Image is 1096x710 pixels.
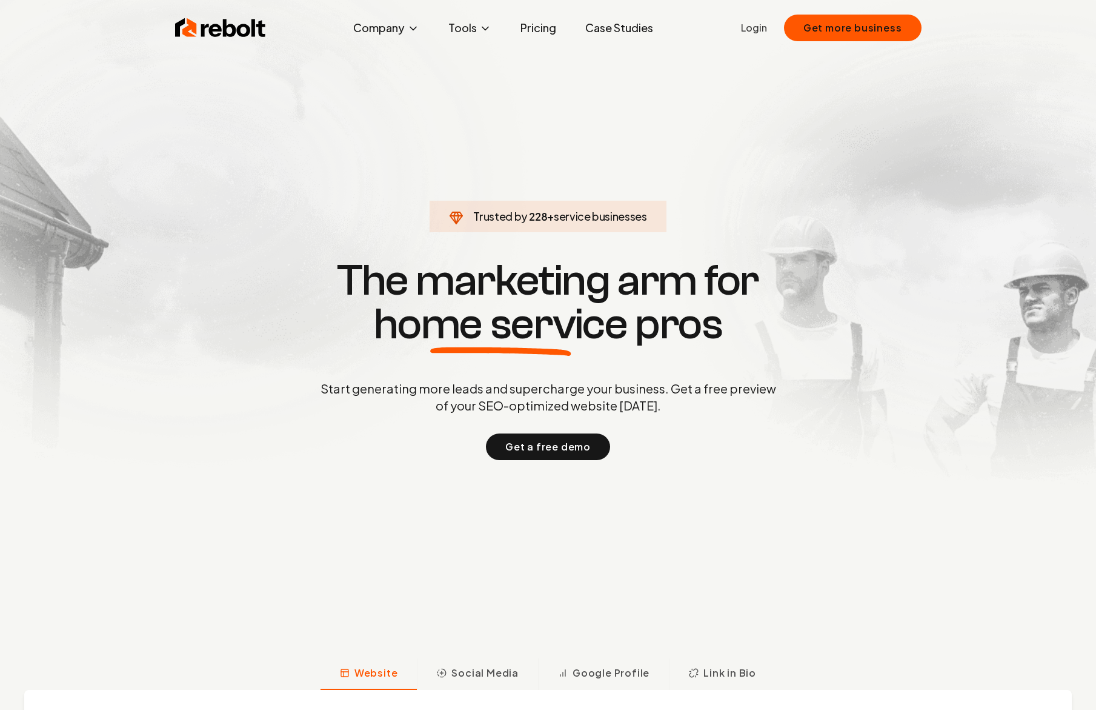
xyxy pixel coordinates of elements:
[554,209,647,223] span: service businesses
[547,209,554,223] span: +
[529,208,547,225] span: 228
[320,658,417,690] button: Website
[511,16,566,40] a: Pricing
[318,380,779,414] p: Start generating more leads and supercharge your business. Get a free preview of your SEO-optimiz...
[354,666,398,680] span: Website
[703,666,756,680] span: Link in Bio
[741,21,767,35] a: Login
[576,16,663,40] a: Case Studies
[486,434,610,460] button: Get a free demo
[784,15,922,41] button: Get more business
[417,658,538,690] button: Social Media
[257,259,839,346] h1: The marketing arm for pros
[538,658,669,690] button: Google Profile
[669,658,776,690] button: Link in Bio
[473,209,527,223] span: Trusted by
[175,16,266,40] img: Rebolt Logo
[439,16,501,40] button: Tools
[374,303,628,346] span: home service
[451,666,519,680] span: Social Media
[573,666,649,680] span: Google Profile
[344,16,429,40] button: Company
